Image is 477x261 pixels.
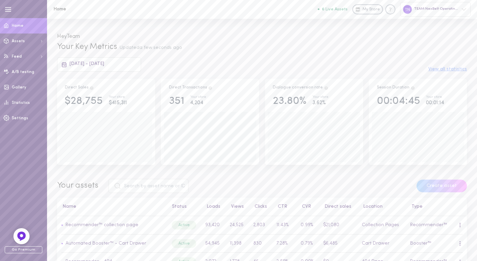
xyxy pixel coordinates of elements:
div: TEAM NexBelt Operating, Inc. [400,2,471,16]
span: My Store [362,7,380,13]
td: $6,485 [319,234,358,253]
span: The percentage of users who interacted with one of Dialogue`s assets and ended up purchasing in t... [324,85,329,89]
td: 24,525 [226,216,250,235]
span: A/B testing [12,70,34,74]
div: Your store [312,95,329,99]
div: Active [172,221,196,230]
td: 7.28% [273,234,297,253]
div: $415,311 [109,99,127,107]
span: Booster™ [410,241,431,246]
a: Automated Booster™ - Cart Drawer [66,241,146,246]
span: Feed [12,55,22,59]
input: Search by asset name or ID [109,179,188,193]
span: Statistics [12,101,30,105]
div: Active [172,239,196,248]
button: Create asset [417,180,467,192]
div: 4,204 [190,99,206,107]
span: Collection Pages [362,222,399,227]
td: 0.79% [297,234,319,253]
a: 6 Live Assets [318,7,352,12]
button: Name [59,204,76,209]
button: Loads [203,204,220,209]
td: 11.43% [273,216,297,235]
a: Automated Booster™ - Cart Drawer [63,241,146,246]
div: Direct Transactions [169,85,213,91]
div: 00:01:14 [426,99,444,107]
span: Your Key Metrics [57,43,117,51]
button: Location [360,204,383,209]
td: 11,398 [226,234,250,253]
span: Your assets [57,182,98,190]
img: Feedback Button [16,231,27,241]
span: Gallery [12,85,26,89]
span: Settings [12,116,28,120]
td: $21,080 [319,216,358,235]
span: Updated a few seconds ago [120,45,182,50]
button: 6 Live Assets [318,7,348,11]
div: $28,755 [65,95,103,107]
span: Track how your session duration increase once users engage with your Assets [410,85,415,89]
div: Direct Sales [65,85,94,91]
span: Recommender™ [410,222,447,227]
a: My Store [352,4,383,14]
a: Recommender™ collection page [63,222,138,227]
td: 830 [250,234,273,253]
span: Hey Team [57,34,80,39]
div: 00:04:45 [377,95,420,107]
div: Dialogue conversion rate [273,85,329,91]
div: 3.62% [312,99,329,107]
div: Session Duration [377,85,415,91]
div: 23.80% [273,95,306,107]
span: [DATE] - [DATE] [70,61,104,66]
button: Views [228,204,244,209]
button: Status [169,204,187,209]
span: Go Premium [5,246,42,253]
div: 351 [169,95,184,107]
div: Your store [190,95,206,99]
button: Clicks [251,204,267,209]
button: CVR [299,204,311,209]
span: Direct Sales are the result of users clicking on a product and then purchasing the exact same pro... [89,85,94,89]
td: 0.99% [297,216,319,235]
button: CTR [274,204,287,209]
span: • [61,241,63,246]
div: Knowledge center [385,4,395,14]
h1: Home [53,7,164,12]
td: 2,803 [250,216,273,235]
button: View all statistics [428,67,467,72]
span: Home [12,24,24,28]
span: • [61,222,63,227]
a: Recommender™ collection page [66,222,138,227]
td: 93,420 [202,216,226,235]
button: Direct sales [321,204,351,209]
span: Cart Drawer [362,241,389,246]
button: Type [408,204,423,209]
span: Assets [12,39,25,43]
div: Your store [426,95,444,99]
div: Your store [109,95,127,99]
span: Total transactions from users who clicked on a product through Dialogue assets, and purchased the... [208,85,213,89]
td: 54,945 [202,234,226,253]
